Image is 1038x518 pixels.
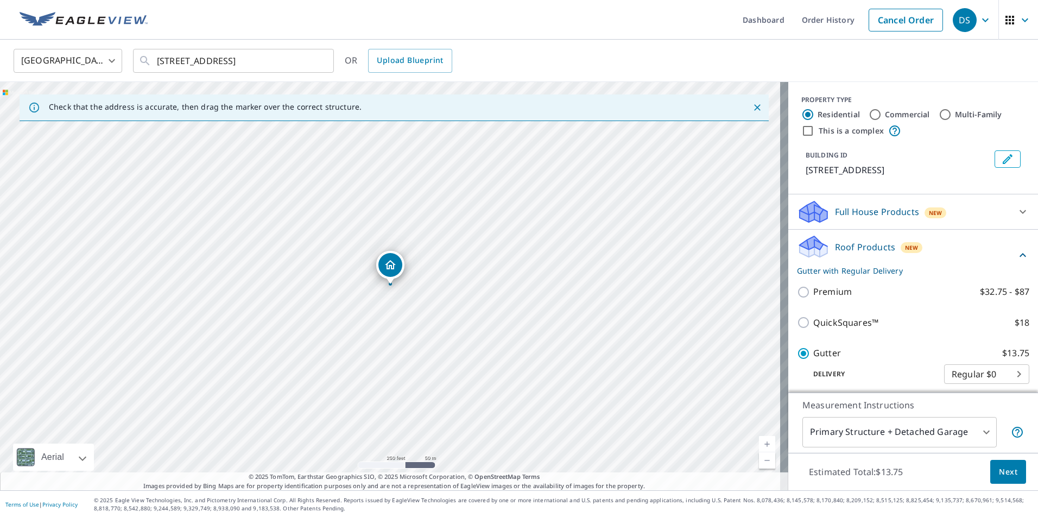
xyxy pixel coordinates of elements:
div: [GEOGRAPHIC_DATA] [14,46,122,76]
a: Upload Blueprint [368,49,452,73]
a: Cancel Order [869,9,943,31]
p: [STREET_ADDRESS] [806,163,990,176]
button: Next [990,460,1026,484]
div: PROPERTY TYPE [801,95,1025,105]
p: QuickSquares™ [813,316,878,330]
label: This is a complex [819,125,884,136]
label: Multi-Family [955,109,1002,120]
div: Aerial [38,444,67,471]
button: Close [750,100,764,115]
p: Check that the address is accurate, then drag the marker over the correct structure. [49,102,362,112]
p: Roof Products [835,241,895,254]
p: Gutter [813,346,841,360]
div: Roof ProductsNewGutter with Regular Delivery [797,234,1029,276]
div: DS [953,8,977,32]
p: Estimated Total: $13.75 [800,460,912,484]
a: Privacy Policy [42,501,78,508]
a: Terms [522,472,540,481]
span: Upload Blueprint [377,54,443,67]
a: Terms of Use [5,501,39,508]
div: Dropped pin, building 1, Residential property, 1511 70th St Windsor Heights, IA 50324 [376,251,404,285]
p: BUILDING ID [806,150,847,160]
p: Measurement Instructions [802,399,1024,412]
p: Premium [813,285,852,299]
p: Delivery [797,369,944,379]
p: © 2025 Eagle View Technologies, Inc. and Pictometry International Corp. All Rights Reserved. Repo... [94,496,1033,513]
span: Your report will include the primary structure and a detached garage if one exists. [1011,426,1024,439]
span: New [929,209,942,217]
div: Regular $0 [944,359,1029,389]
p: $32.75 - $87 [980,285,1029,299]
div: OR [345,49,452,73]
p: $13.75 [1002,346,1029,360]
span: New [905,243,919,252]
div: Primary Structure + Detached Garage [802,417,997,447]
span: Next [999,465,1017,479]
p: | [5,501,78,508]
p: Gutter with Regular Delivery [797,265,1016,276]
button: Edit building 1 [995,150,1021,168]
a: Current Level 17, Zoom In [759,436,775,452]
label: Residential [818,109,860,120]
div: Full House ProductsNew [797,199,1029,225]
p: Full House Products [835,205,919,218]
input: Search by address or latitude-longitude [157,46,312,76]
img: EV Logo [20,12,148,28]
a: Current Level 17, Zoom Out [759,452,775,469]
p: $18 [1015,316,1029,330]
div: Aerial [13,444,94,471]
a: OpenStreetMap [474,472,520,481]
label: Commercial [885,109,930,120]
span: © 2025 TomTom, Earthstar Geographics SIO, © 2025 Microsoft Corporation, © [249,472,540,482]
